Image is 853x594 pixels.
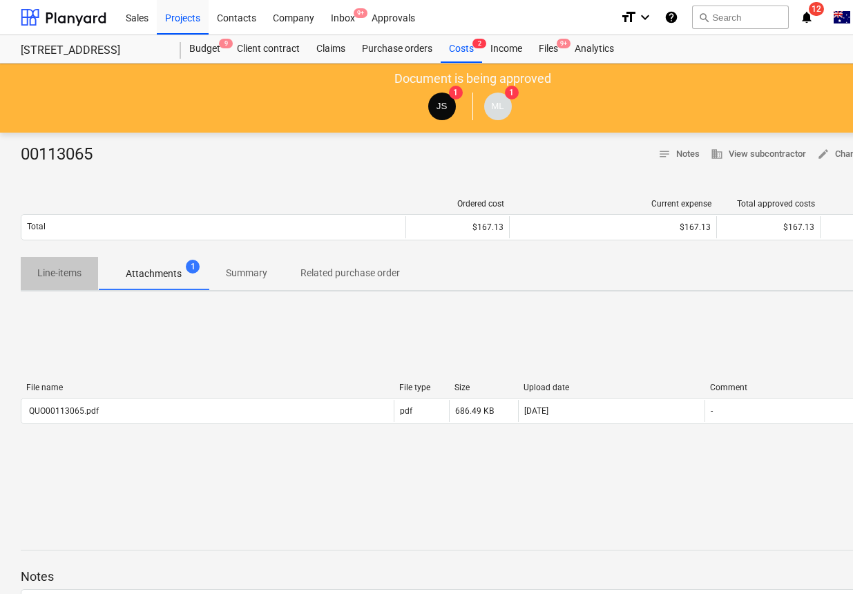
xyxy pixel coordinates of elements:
div: pdf [400,406,412,416]
a: Client contract [229,35,308,63]
span: 1 [186,260,200,274]
span: edit [817,148,830,160]
iframe: Chat Widget [784,528,853,594]
a: Claims [308,35,354,63]
a: Income [482,35,530,63]
p: Total [27,221,46,233]
span: 9 [219,39,233,48]
a: Analytics [566,35,622,63]
span: 12 [809,2,824,16]
span: View subcontractor [711,146,806,162]
button: Notes [653,144,705,165]
div: Jacob Salta [428,93,456,120]
div: Ordered cost [412,199,504,209]
div: Total approved costs [722,199,815,209]
div: $167.13 [515,222,711,232]
a: Purchase orders [354,35,441,63]
a: Files9+ [530,35,566,63]
p: Summary [226,266,267,280]
div: Size [454,383,512,392]
span: 2 [472,39,486,48]
a: Costs2 [441,35,482,63]
div: Files [530,35,566,63]
div: Upload date [524,383,699,392]
div: [DATE] [524,406,548,416]
a: Budget9 [181,35,229,63]
p: Attachments [126,267,182,281]
span: 1 [449,86,463,99]
i: format_size [620,9,637,26]
span: notes [658,148,671,160]
div: $167.13 [722,222,814,232]
div: - [711,406,713,416]
p: Document is being approved [394,70,551,87]
div: File type [399,383,443,392]
p: Related purchase order [300,266,400,280]
i: notifications [800,9,814,26]
i: keyboard_arrow_down [637,9,653,26]
span: 9+ [354,8,367,18]
button: Search [692,6,789,29]
div: Current expense [515,199,711,209]
div: Costs [441,35,482,63]
button: View subcontractor [705,144,812,165]
div: [STREET_ADDRESS] [21,44,164,58]
span: ML [491,101,504,111]
span: JS [437,101,448,111]
div: QUO00113065.pdf [27,406,99,416]
div: Matt Lebon [484,93,512,120]
p: Line-items [37,266,82,280]
div: File name [26,383,388,392]
span: search [698,12,709,23]
div: 00113065 [21,144,104,166]
span: 1 [505,86,519,99]
div: $167.13 [412,222,504,232]
span: Notes [658,146,700,162]
span: 9+ [557,39,571,48]
div: 686.49 KB [455,406,494,416]
div: Budget [181,35,229,63]
i: Knowledge base [664,9,678,26]
span: business [711,148,723,160]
